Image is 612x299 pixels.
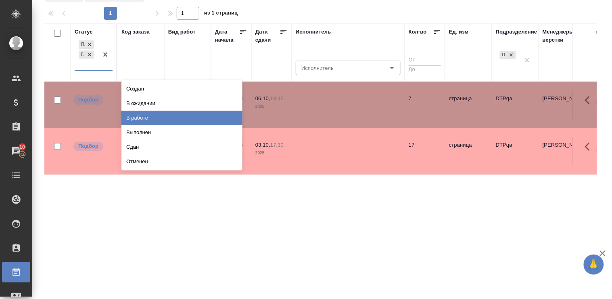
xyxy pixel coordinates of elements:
input: От [409,55,441,65]
div: Можно подбирать исполнителей [73,95,113,105]
p: 03.10, [255,142,270,148]
p: Подбор [78,142,98,150]
div: Можно подбирать исполнителей [73,141,113,152]
td: страница [445,137,492,165]
div: Дата сдачи [255,28,280,44]
div: В работе [121,111,242,125]
td: 17 [405,137,445,165]
button: 🙏 [584,255,604,275]
div: Код заказа [121,28,150,36]
div: Дата начала [215,28,239,44]
p: 2025 [255,103,288,111]
div: Сдан [121,140,242,154]
p: [PERSON_NAME] [543,95,581,103]
div: Ед. изм [449,28,469,36]
input: До [409,65,441,75]
div: Готов к работе [79,51,85,59]
p: 17:30 [270,142,284,148]
span: из 1 страниц [204,8,238,20]
p: 18:45 [270,95,284,101]
div: Кол-во [409,28,427,36]
div: Отменен [121,154,242,169]
button: Здесь прячутся важные кнопки [580,137,599,156]
div: Подбор [79,40,85,49]
div: Подразделение [496,28,537,36]
p: Подбор [78,96,98,104]
div: Менеджеры верстки [543,28,581,44]
td: 7 [405,91,445,119]
div: Статус [75,28,93,36]
div: Исполнитель [296,28,331,36]
div: Создан [121,82,242,96]
span: 🙏 [587,256,601,273]
td: DTPqa [492,137,539,165]
button: Здесь прячутся важные кнопки [580,91,599,110]
div: В ожидании [121,96,242,111]
span: 10 [15,143,30,151]
div: Подбор, Готов к работе [78,50,95,60]
div: DTPqa [500,51,507,59]
p: [PERSON_NAME] [543,141,581,149]
div: Подбор, Готов к работе [78,40,95,50]
button: Open [386,62,398,74]
div: Выполнен [121,125,242,140]
p: 06.10, [255,95,270,101]
td: страница [445,91,492,119]
div: DTPqa [499,50,517,60]
div: Вид работ [168,28,196,36]
a: 10 [2,141,30,161]
p: 2025 [255,149,288,157]
td: DTPqa [492,91,539,119]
